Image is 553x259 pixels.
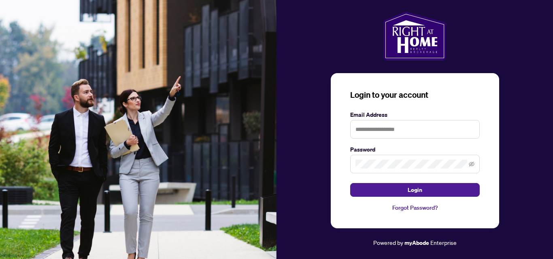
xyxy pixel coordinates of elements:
[350,203,480,212] a: Forgot Password?
[350,110,480,119] label: Email Address
[383,12,446,60] img: ma-logo
[350,145,480,154] label: Password
[469,161,474,167] span: eye-invisible
[430,239,457,246] span: Enterprise
[350,89,480,101] h3: Login to your account
[373,239,403,246] span: Powered by
[350,183,480,197] button: Login
[408,183,422,196] span: Login
[404,238,429,247] a: myAbode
